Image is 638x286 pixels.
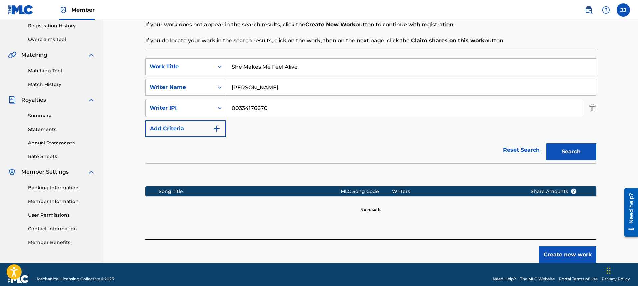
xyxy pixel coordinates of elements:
a: Reset Search [500,143,543,157]
a: Statements [28,126,95,133]
p: If you do locate your work in the search results, click on the work, then on the next page, click... [145,37,596,45]
div: User Menu [617,3,630,17]
div: Writer Name [150,83,210,91]
a: Matching Tool [28,67,95,74]
img: Matching [8,51,16,59]
div: Drag [607,261,611,281]
strong: Claim shares on this work [411,37,484,44]
iframe: Chat Widget [605,254,638,286]
img: Top Rightsholder [59,6,67,14]
a: Public Search [582,3,595,17]
a: Banking Information [28,184,95,191]
img: 9d2ae6d4665cec9f34b9.svg [213,125,221,133]
form: Search Form [145,58,596,163]
span: Mechanical Licensing Collective © 2025 [37,276,114,282]
div: Help [599,3,613,17]
a: Annual Statements [28,140,95,146]
a: Contact Information [28,225,95,232]
button: Search [546,143,596,160]
button: Create new work [539,246,596,263]
a: The MLC Website [520,276,555,282]
img: expand [87,168,95,176]
span: Member Settings [21,168,69,176]
a: User Permissions [28,212,95,219]
span: Matching [21,51,47,59]
a: Match History [28,81,95,88]
img: search [585,6,593,14]
a: Need Help? [493,276,516,282]
span: Member [71,6,95,14]
a: Member Information [28,198,95,205]
img: help [602,6,610,14]
img: Member Settings [8,168,16,176]
a: Portal Terms of Use [559,276,598,282]
div: Writer IPI [150,104,210,112]
img: MLC Logo [8,5,34,15]
a: Registration History [28,22,95,29]
a: Overclaims Tool [28,36,95,43]
span: Share Amounts [531,188,577,195]
a: Summary [28,112,95,119]
img: expand [87,51,95,59]
button: Add Criteria [145,120,226,137]
div: Work Title [150,63,210,71]
div: Writers [392,188,520,195]
a: Rate Sheets [28,153,95,160]
a: Privacy Policy [602,276,630,282]
div: Song Title [159,188,341,195]
p: No results [360,199,381,213]
p: If your work does not appear in the search results, click the button to continue with registration. [145,21,596,29]
span: Royalties [21,96,46,104]
img: expand [87,96,95,104]
a: Member Benefits [28,239,95,246]
strong: Create New Work [305,21,355,28]
iframe: Resource Center [619,186,638,239]
img: logo [8,275,29,283]
div: MLC Song Code [341,188,392,195]
span: ? [571,189,576,194]
img: Royalties [8,96,16,104]
img: Delete Criterion [589,100,596,116]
